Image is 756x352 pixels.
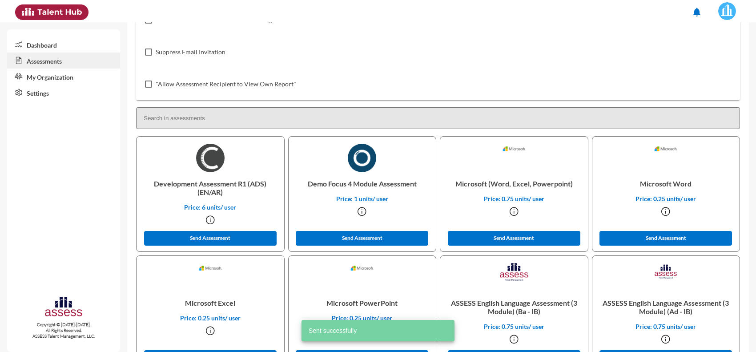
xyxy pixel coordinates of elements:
[156,79,296,89] span: "Allow Assessment Recipient to View Own Report"
[692,7,702,17] mat-icon: notifications
[447,172,581,195] p: Microsoft (Word, Excel, Powerpoint)
[447,323,581,330] p: Price: 0.75 units/ user
[447,291,581,323] p: ASSESS English Language Assessment (3 Module) (Ba - IB)
[296,195,429,202] p: Price: 1 units/ user
[309,326,357,335] span: Sent successfully
[136,107,740,129] input: Search in assessments
[296,172,429,195] p: Demo Focus 4 Module Assessment
[296,291,429,314] p: Microsoft PowerPoint
[7,85,120,101] a: Settings
[599,291,733,323] p: ASSESS English Language Assessment (3 Module) (Ad - IB)
[7,36,120,53] a: Dashboard
[599,195,733,202] p: Price: 0.25 units/ user
[7,69,120,85] a: My Organization
[156,47,225,57] span: Suppress Email Invitation
[144,291,277,314] p: Microsoft Excel
[7,53,120,69] a: Assessments
[599,172,733,195] p: Microsoft Word
[447,195,581,202] p: Price: 0.75 units/ user
[7,322,120,339] p: Copyright © [DATE]-[DATE]. All Rights Reserved. ASSESS Talent Management, LLC.
[144,314,277,322] p: Price: 0.25 units/ user
[144,231,277,246] button: Send Assessment
[599,323,733,330] p: Price: 0.75 units/ user
[144,172,277,203] p: Development Assessment R1 (ADS) (EN/AR)
[296,231,428,246] button: Send Assessment
[599,231,732,246] button: Send Assessment
[448,231,580,246] button: Send Assessment
[144,203,277,211] p: Price: 6 units/ user
[44,295,84,320] img: assesscompany-logo.png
